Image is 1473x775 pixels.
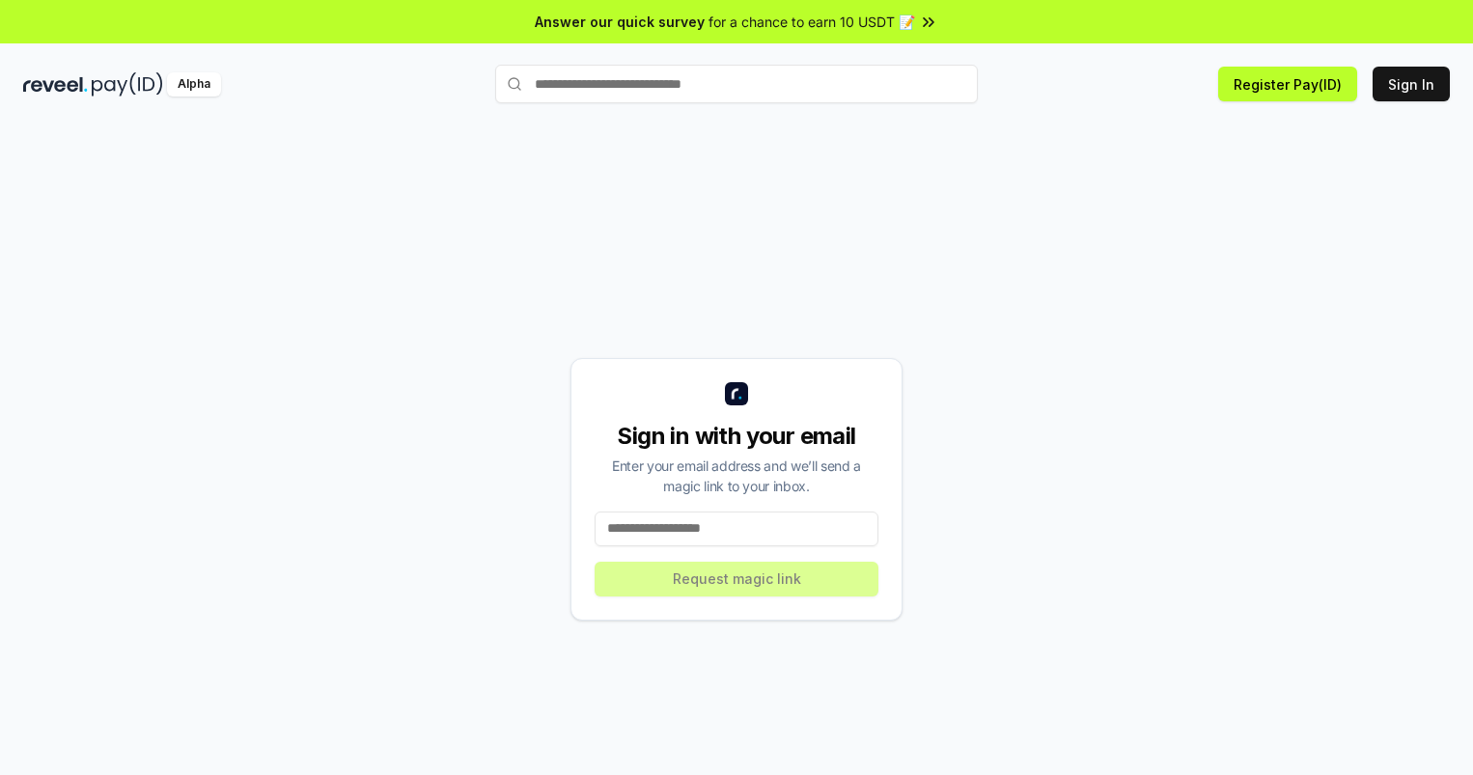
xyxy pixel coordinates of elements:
div: Sign in with your email [595,421,878,452]
img: reveel_dark [23,72,88,97]
div: Enter your email address and we’ll send a magic link to your inbox. [595,456,878,496]
span: Answer our quick survey [535,12,705,32]
button: Sign In [1373,67,1450,101]
div: Alpha [167,72,221,97]
span: for a chance to earn 10 USDT 📝 [709,12,915,32]
img: pay_id [92,72,163,97]
img: logo_small [725,382,748,405]
button: Register Pay(ID) [1218,67,1357,101]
